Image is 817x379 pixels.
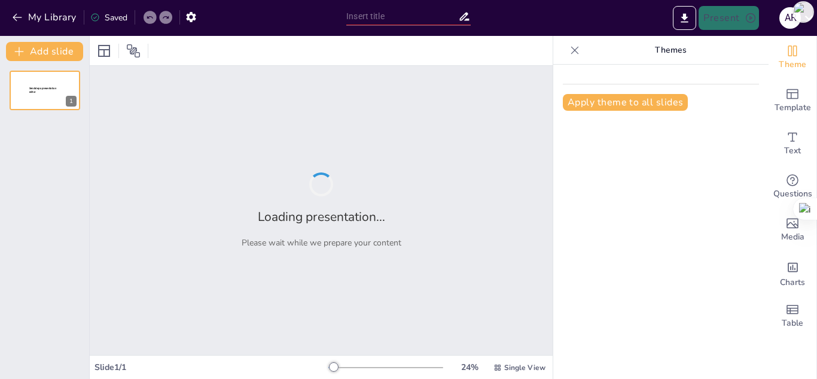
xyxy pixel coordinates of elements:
[769,122,816,165] div: Add text boxes
[563,94,688,111] button: Apply theme to all slides
[242,237,401,248] p: Please wait while we prepare your content
[779,7,801,29] div: A R
[775,101,811,114] span: Template
[6,42,83,61] button: Add slide
[769,295,816,338] div: Add a table
[769,36,816,79] div: Change the overall theme
[66,96,77,107] div: 1
[504,363,545,372] span: Single View
[29,87,56,93] span: Sendsteps presentation editor
[699,6,758,30] button: Present
[10,71,80,110] div: 1
[773,187,812,201] span: Questions
[673,6,696,30] button: Export to PowerPoint
[584,36,757,65] p: Themes
[780,276,805,289] span: Charts
[781,231,804,244] span: Media
[779,6,801,30] button: A R
[769,79,816,122] div: Add ready made slides
[90,12,127,23] div: Saved
[782,317,803,330] span: Table
[455,362,484,373] div: 24 %
[94,362,328,373] div: Slide 1 / 1
[258,208,385,225] h2: Loading presentation...
[784,144,801,157] span: Text
[769,165,816,208] div: Get real-time input from your audience
[769,208,816,251] div: Add images, graphics, shapes or video
[126,44,141,58] span: Position
[9,8,81,27] button: My Library
[769,251,816,295] div: Add charts and graphs
[94,41,114,60] div: Layout
[346,8,458,25] input: Insert title
[779,58,806,71] span: Theme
